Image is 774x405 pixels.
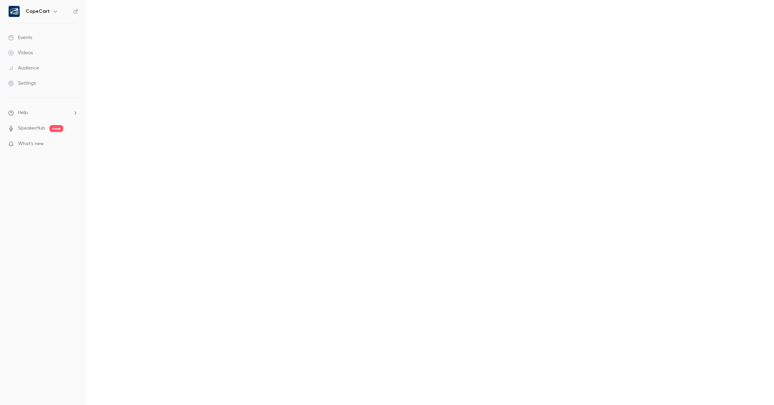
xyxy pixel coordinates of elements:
div: Settings [8,80,36,87]
span: new [49,125,63,132]
li: help-dropdown-opener [8,109,78,116]
h6: CopeCart [26,8,50,15]
div: Events [8,34,32,41]
span: What's new [18,140,44,148]
div: Videos [8,49,33,56]
a: SpeakerHub [18,125,45,132]
div: Audience [8,65,39,72]
span: Help [18,109,28,116]
img: CopeCart [9,6,20,17]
